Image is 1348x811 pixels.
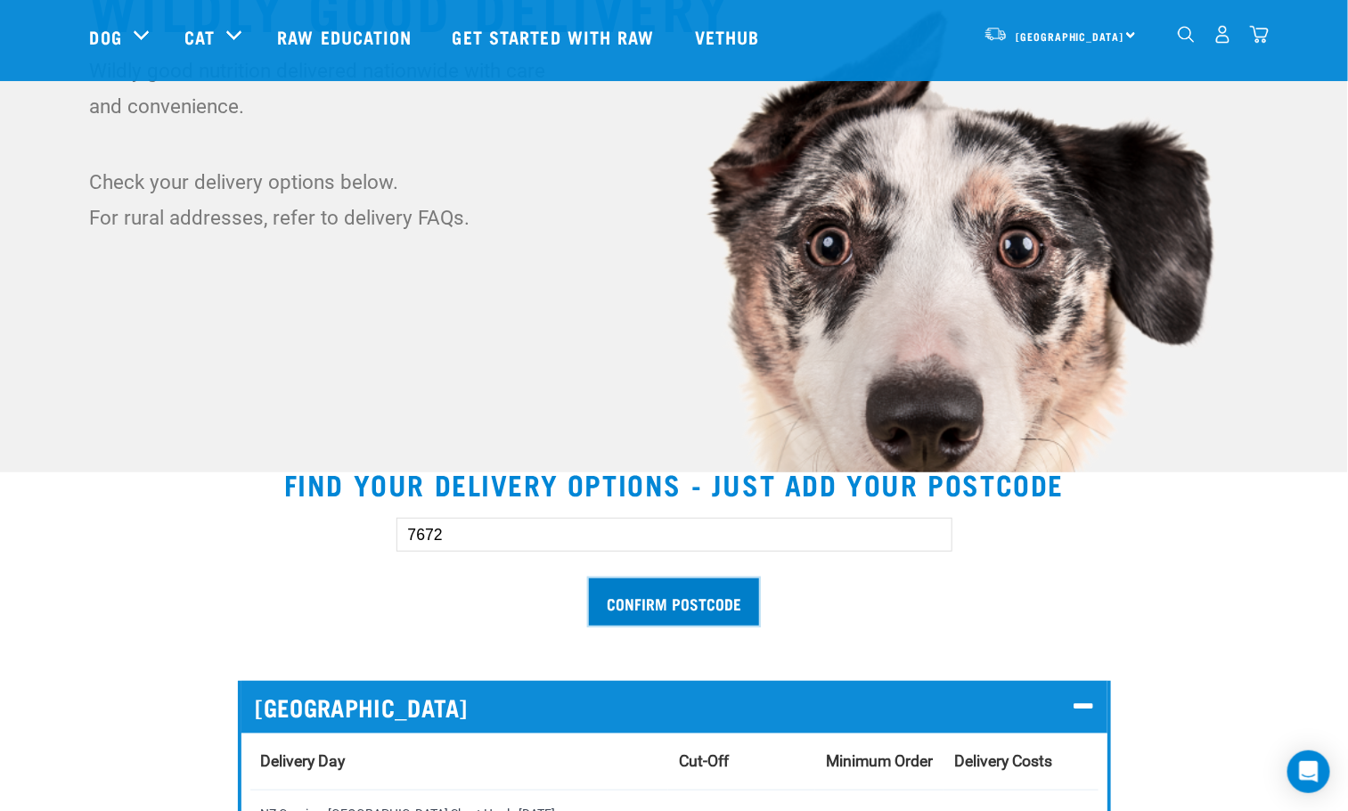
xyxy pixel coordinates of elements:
[589,578,759,626] input: Confirm postcode
[1287,750,1330,793] div: Open Intercom Messenger
[677,1,782,72] a: Vethub
[944,733,1098,791] th: Delivery Costs
[250,733,668,791] th: Delivery Day
[21,468,1327,500] h2: Find your delivery options - just add your postcode
[1250,25,1269,44] img: home-icon@2x.png
[256,693,468,721] span: [GEOGRAPHIC_DATA]
[1178,26,1195,43] img: home-icon-1@2x.png
[1213,25,1232,44] img: user.png
[668,733,816,791] th: Cut-Off
[259,1,434,72] a: Raw Education
[815,733,944,791] th: Minimum Order
[184,23,215,50] a: Cat
[435,1,677,72] a: Get started with Raw
[1017,33,1124,39] span: [GEOGRAPHIC_DATA]
[984,26,1008,42] img: van-moving.png
[90,164,558,235] p: Check your delivery options below. For rural addresses, refer to delivery FAQs.
[90,23,122,50] a: Dog
[256,693,1093,721] p: [GEOGRAPHIC_DATA]
[90,53,558,124] p: Wildly good nutrition delivered nationwide with care and convenience.
[396,518,952,552] input: Enter your postcode here...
